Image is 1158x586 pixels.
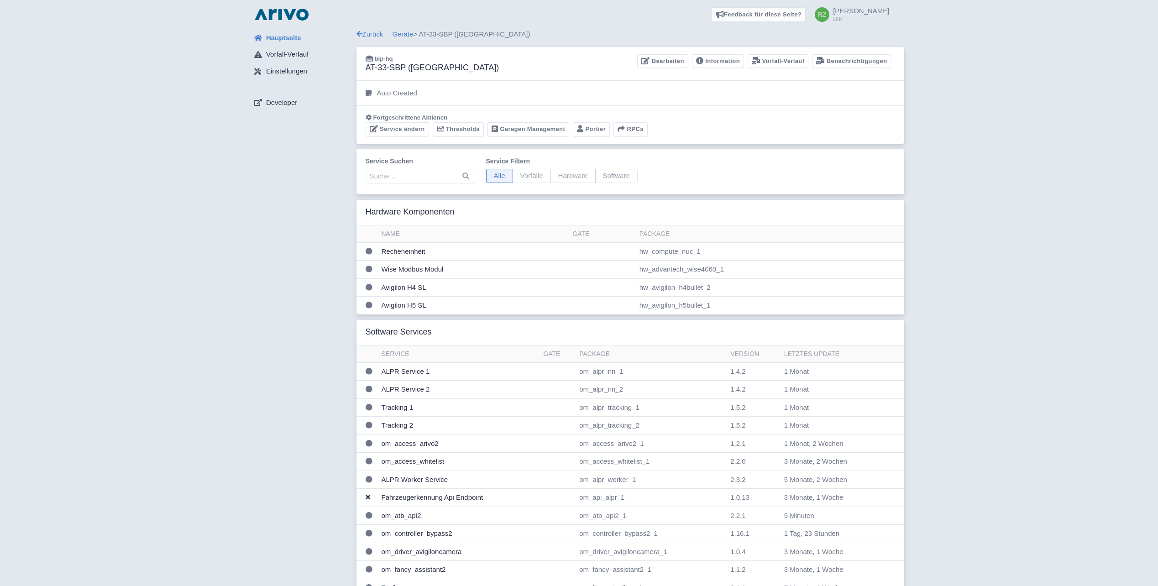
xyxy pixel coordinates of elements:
th: Name [378,225,569,243]
td: om_access_arivo2 [378,434,540,453]
a: Einstellungen [247,63,356,80]
span: Vorfälle [513,169,551,183]
p: Auto Created [377,88,417,99]
td: Avigilon H5 SL [378,297,569,314]
td: 5 Minuten [781,507,885,525]
span: 1.1.2 [730,565,745,573]
a: Geräte [393,30,414,38]
th: Service [378,345,540,363]
th: Gate [569,225,635,243]
th: Letztes Update [781,345,885,363]
small: BIP [833,16,889,22]
td: om_atb_api2 [378,507,540,525]
a: Information [692,54,744,68]
td: 1 Monat [781,398,885,417]
td: om_alpr_nn_1 [576,362,727,381]
td: om_driver_avigiloncamera [378,543,540,561]
td: om_controller_bypass2 [378,525,540,543]
td: 1 Monat [781,417,885,435]
span: Hardware [550,169,596,183]
td: Wise Modbus Modul [378,261,569,279]
span: 1.16.1 [730,529,749,537]
button: RPCs [613,122,648,136]
td: 5 Monate, 2 Wochen [781,471,885,489]
a: Vorfall-Verlauf [748,54,808,68]
td: om_alpr_tracking_1 [576,398,727,417]
td: ALPR Worker Service [378,471,540,489]
th: Version [727,345,780,363]
span: 1.4.2 [730,367,745,375]
a: Zurück [356,30,383,38]
td: om_fancy_assistant2_1 [576,561,727,579]
td: hw_compute_nuc_1 [636,242,904,261]
h3: AT-33-SBP ([GEOGRAPHIC_DATA]) [366,63,499,73]
td: om_access_whitelist_1 [576,453,727,471]
td: ALPR Service 1 [378,362,540,381]
td: om_driver_avigiloncamera_1 [576,543,727,561]
div: > AT-33-SBP ([GEOGRAPHIC_DATA]) [356,29,904,40]
td: Tracking 2 [378,417,540,435]
a: Bearbeiten [637,54,688,68]
span: 1.5.2 [730,403,745,411]
td: Avigilon H4 SL [378,278,569,297]
td: 1 Monat [781,362,885,381]
td: 3 Monate, 1 Woche [781,543,885,561]
a: Thresholds [433,122,484,136]
span: bip-hq [375,55,393,62]
h3: Hardware Komponenten [366,207,455,217]
td: om_api_alpr_1 [576,489,727,507]
a: Garagen Management [487,122,569,136]
label: Service filtern [486,157,638,166]
td: Tracking 1 [378,398,540,417]
label: Service suchen [366,157,475,166]
span: Hauptseite [266,33,301,43]
a: Feedback für diese Seite? [712,7,806,22]
td: 1 Monat, 2 Wochen [781,434,885,453]
td: om_alpr_nn_2 [576,381,727,399]
td: om_controller_bypass2_1 [576,525,727,543]
td: om_alpr_tracking_2 [576,417,727,435]
span: 2.2.0 [730,457,745,465]
span: 1.4.2 [730,385,745,393]
td: 1 Monat [781,381,885,399]
td: hw_avigilon_h4bullet_2 [636,278,904,297]
span: Fortgeschrittene Aktionen [373,114,448,121]
input: Suche… [366,169,475,183]
span: Alle [486,169,513,183]
td: om_access_arivo2_1 [576,434,727,453]
td: 3 Monate, 2 Wochen [781,453,885,471]
th: Gate [540,345,576,363]
span: Developer [266,98,297,108]
td: Recheneinheit [378,242,569,261]
span: 1.5.2 [730,421,745,429]
a: Service ändern [366,122,429,136]
img: logo [252,7,311,22]
span: Software [595,169,638,183]
td: om_access_whitelist [378,453,540,471]
span: Vorfall-Verlauf [266,49,309,60]
th: Package [636,225,904,243]
a: Developer [247,94,356,111]
span: 1.0.13 [730,493,749,501]
span: 1.2.1 [730,439,745,447]
a: Benachrichtigungen [812,54,891,68]
td: om_atb_api2_1 [576,507,727,525]
td: Fahrzeugerkennung Api Endpoint [378,489,540,507]
td: ALPR Service 2 [378,381,540,399]
span: 1.0.4 [730,548,745,555]
td: 3 Monate, 1 Woche [781,489,885,507]
td: 3 Monate, 1 Woche [781,561,885,579]
td: hw_advantech_wise4060_1 [636,261,904,279]
td: 1 Tag, 23 Stunden [781,525,885,543]
td: hw_avigilon_h5bullet_1 [636,297,904,314]
span: [PERSON_NAME] [833,7,889,15]
td: om_fancy_assistant2 [378,561,540,579]
td: om_alpr_worker_1 [576,471,727,489]
a: Vorfall-Verlauf [247,46,356,63]
span: 2.3.2 [730,476,745,483]
a: Portier [573,122,610,136]
a: Hauptseite [247,29,356,47]
th: Package [576,345,727,363]
span: Einstellungen [266,66,307,77]
a: [PERSON_NAME] BIP [809,7,889,22]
